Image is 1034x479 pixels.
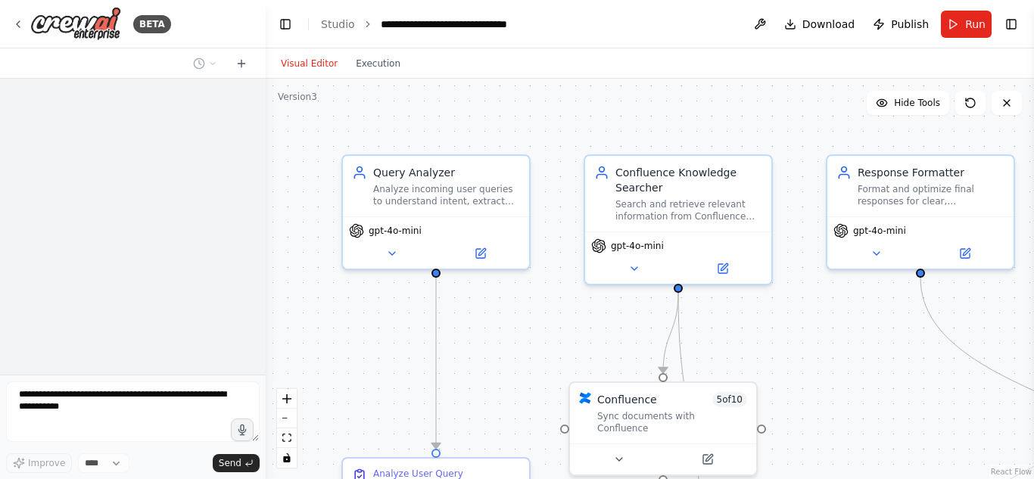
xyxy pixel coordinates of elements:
button: Open in side panel [922,244,1008,263]
button: Visual Editor [272,54,347,73]
div: Search and retrieve relevant information from Confluence knowledge base to answer user queries. F... [615,198,762,222]
button: Improve [6,453,72,473]
span: Publish [891,17,929,32]
g: Edge from 2ef453b2-1bbe-44d9-a550-1b1cfe4627bb to fdb885a7-5830-428e-ba69-9aedd8c17a5a [428,278,444,449]
button: Download [778,11,861,38]
button: Switch to previous chat [187,54,223,73]
button: Open in side panel [438,244,523,263]
nav: breadcrumb [321,17,551,32]
button: Open in side panel [680,260,765,278]
div: Query Analyzer [373,165,520,180]
div: ConfluenceConfluence5of10Sync documents with Confluence [568,381,758,476]
button: Hide Tools [867,91,949,115]
span: Number of enabled actions [712,392,748,407]
button: Publish [867,11,935,38]
button: Send [213,454,260,472]
button: Click to speak your automation idea [231,418,254,441]
span: Download [802,17,855,32]
div: Confluence [597,392,657,407]
button: Start a new chat [229,54,254,73]
div: Format and optimize final responses for clear, conversational delivery across multiple channels (... [858,183,1004,207]
a: React Flow attribution [991,468,1032,476]
button: Run [941,11,992,38]
button: Hide left sidebar [275,14,296,35]
div: Sync documents with Confluence [597,410,747,434]
div: Response FormatterFormat and optimize final responses for clear, conversational delivery across m... [826,154,1015,270]
button: fit view [277,428,297,448]
div: BETA [133,15,171,33]
div: Analyze incoming user queries to understand intent, extract entities, and determine the best resp... [373,183,520,207]
span: Improve [28,457,65,469]
div: Query AnalyzerAnalyze incoming user queries to understand intent, extract entities, and determine... [341,154,531,270]
button: Execution [347,54,410,73]
span: gpt-4o-mini [369,225,422,237]
span: gpt-4o-mini [611,240,664,252]
span: Send [219,457,241,469]
span: gpt-4o-mini [853,225,906,237]
div: Response Formatter [858,165,1004,180]
div: Confluence Knowledge Searcher [615,165,762,195]
img: Logo [30,7,121,41]
img: Confluence [579,392,591,404]
button: zoom out [277,409,297,428]
button: zoom in [277,389,297,409]
div: Confluence Knowledge SearcherSearch and retrieve relevant information from Confluence knowledge b... [584,154,773,285]
button: Show right sidebar [1001,14,1022,35]
a: Studio [321,18,355,30]
button: Open in side panel [665,450,750,468]
g: Edge from d6b5e4b6-79c7-441e-8bea-089f77419482 to 4343d860-7711-45a6-8029-994397efbeab [656,293,686,373]
button: toggle interactivity [277,448,297,468]
div: React Flow controls [277,389,297,468]
span: Run [965,17,986,32]
span: Hide Tools [894,97,940,109]
div: Version 3 [278,91,317,103]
